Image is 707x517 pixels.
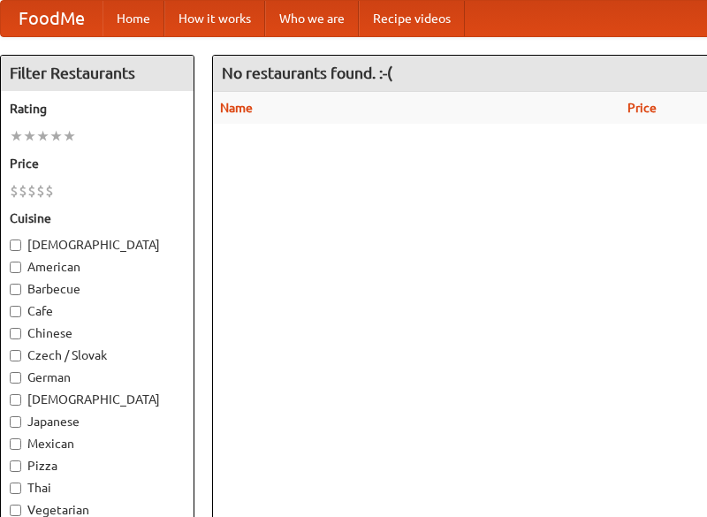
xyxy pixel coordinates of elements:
a: Name [220,101,253,115]
a: How it works [164,1,265,36]
li: ★ [10,126,23,146]
input: Cafe [10,306,21,317]
a: FoodMe [1,1,103,36]
a: Who we are [265,1,359,36]
label: American [10,258,185,276]
input: German [10,372,21,384]
label: Czech / Slovak [10,346,185,364]
h5: Rating [10,100,185,118]
li: ★ [63,126,76,146]
input: Thai [10,483,21,494]
li: $ [10,181,19,201]
input: Barbecue [10,284,21,295]
label: Thai [10,479,185,497]
label: Japanese [10,413,185,430]
li: ★ [23,126,36,146]
label: [DEMOGRAPHIC_DATA] [10,391,185,408]
input: Chinese [10,328,21,339]
input: Mexican [10,438,21,450]
h5: Price [10,155,185,172]
h5: Cuisine [10,209,185,227]
li: ★ [36,126,49,146]
a: Recipe videos [359,1,465,36]
input: Czech / Slovak [10,350,21,361]
li: ★ [49,126,63,146]
label: [DEMOGRAPHIC_DATA] [10,236,185,254]
input: [DEMOGRAPHIC_DATA] [10,239,21,251]
li: $ [45,181,54,201]
input: [DEMOGRAPHIC_DATA] [10,394,21,406]
input: Vegetarian [10,505,21,516]
input: Pizza [10,460,21,472]
label: Pizza [10,457,185,475]
input: Japanese [10,416,21,428]
a: Home [103,1,164,36]
li: $ [19,181,27,201]
input: American [10,262,21,273]
ng-pluralize: No restaurants found. :-( [222,65,392,81]
li: $ [36,181,45,201]
label: Mexican [10,435,185,452]
label: German [10,369,185,386]
h4: Filter Restaurants [1,56,194,91]
label: Chinese [10,324,185,342]
a: Price [627,101,657,115]
li: $ [27,181,36,201]
label: Cafe [10,302,185,320]
label: Barbecue [10,280,185,298]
